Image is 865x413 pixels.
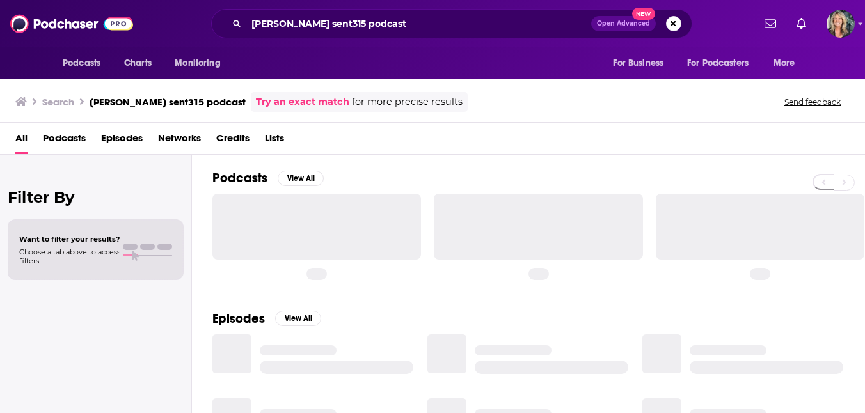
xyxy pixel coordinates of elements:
button: Open AdvancedNew [591,16,656,31]
button: open menu [166,51,237,75]
span: for more precise results [352,95,463,109]
button: View All [275,311,321,326]
span: Open Advanced [597,20,650,27]
a: Charts [116,51,159,75]
a: EpisodesView All [212,311,321,327]
a: Show notifications dropdown [791,13,811,35]
a: All [15,128,28,154]
h2: Filter By [8,188,184,207]
span: Want to filter your results? [19,235,120,244]
a: Episodes [101,128,143,154]
button: open menu [604,51,679,75]
a: Credits [216,128,250,154]
a: Networks [158,128,201,154]
h2: Episodes [212,311,265,327]
span: Podcasts [63,54,100,72]
span: More [774,54,795,72]
h2: Podcasts [212,170,267,186]
span: Monitoring [175,54,220,72]
img: User Profile [827,10,855,38]
div: Search podcasts, credits, & more... [211,9,692,38]
a: Podcasts [43,128,86,154]
input: Search podcasts, credits, & more... [246,13,591,34]
span: For Business [613,54,663,72]
button: View All [278,171,324,186]
img: Podchaser - Follow, Share and Rate Podcasts [10,12,133,36]
a: Show notifications dropdown [759,13,781,35]
button: open menu [679,51,767,75]
a: Try an exact match [256,95,349,109]
span: Choose a tab above to access filters. [19,247,120,265]
span: Logged in as lisa.beech [827,10,855,38]
span: For Podcasters [687,54,749,72]
button: Send feedback [781,97,845,107]
button: open menu [765,51,811,75]
button: open menu [54,51,117,75]
span: Charts [124,54,152,72]
a: Lists [265,128,284,154]
h3: [PERSON_NAME] sent315 podcast [90,96,246,108]
span: New [632,8,655,20]
h3: Search [42,96,74,108]
a: PodcastsView All [212,170,324,186]
button: Show profile menu [827,10,855,38]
